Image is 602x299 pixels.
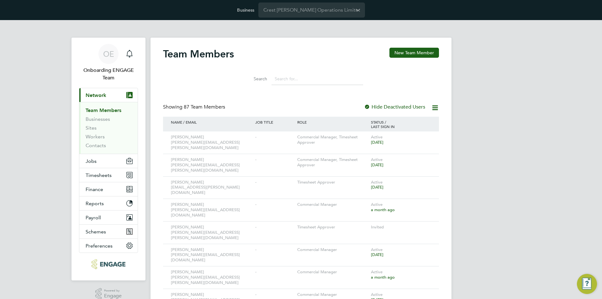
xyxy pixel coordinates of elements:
[79,196,138,210] button: Reports
[79,168,138,182] button: Timesheets
[103,50,114,58] span: OE
[369,154,433,171] div: Active
[92,259,125,269] img: crestnicholson-logo-retina.png
[296,177,369,188] div: Timesheet Approver
[86,92,106,98] span: Network
[371,162,383,168] span: [DATE]
[86,243,113,249] span: Preferences
[79,102,138,154] div: Network
[79,259,138,269] a: Go to home page
[371,184,383,190] span: [DATE]
[237,7,254,13] label: Business
[104,288,122,293] span: Powered by
[254,266,296,278] div: -
[86,107,121,113] a: Team Members
[79,239,138,253] button: Preferences
[369,266,433,283] div: Active
[369,117,433,132] div: STATUS / LAST SIGN IN
[254,154,296,166] div: -
[296,154,369,171] div: Commercial Manager, Timesheet Approver
[296,117,369,127] div: ROLE
[169,199,254,221] div: [PERSON_NAME] [PERSON_NAME][EMAIL_ADDRESS][DOMAIN_NAME]
[163,48,234,60] h2: Team Members
[254,199,296,211] div: -
[364,104,425,110] label: Hide Deactivated Users
[389,48,439,58] button: New Team Member
[369,177,433,194] div: Active
[71,38,145,280] nav: Main navigation
[169,266,254,289] div: [PERSON_NAME] [PERSON_NAME][EMAIL_ADDRESS][PERSON_NAME][DOMAIN_NAME]
[86,134,105,140] a: Workers
[79,211,138,224] button: Payroll
[254,131,296,143] div: -
[86,125,97,131] a: Sites
[86,116,110,122] a: Businesses
[169,117,254,127] div: NAME / EMAIL
[86,172,112,178] span: Timesheets
[371,252,383,257] span: [DATE]
[104,293,122,299] span: Engage
[254,117,296,127] div: JOB TITLE
[254,244,296,256] div: -
[254,177,296,188] div: -
[79,44,138,82] a: OEOnboarding ENGAGE Team
[369,199,433,216] div: Active
[296,222,369,233] div: Timesheet Approver
[163,104,226,110] div: Showing
[369,244,433,261] div: Active
[169,154,254,176] div: [PERSON_NAME] [PERSON_NAME][EMAIL_ADDRESS][PERSON_NAME][DOMAIN_NAME]
[371,275,395,280] span: a month ago
[371,207,395,212] span: a month ago
[86,200,104,206] span: Reports
[169,131,254,154] div: [PERSON_NAME] [PERSON_NAME][EMAIL_ADDRESS][PERSON_NAME][DOMAIN_NAME]
[79,67,138,82] span: Onboarding ENGAGE Team
[272,73,363,85] input: Search for...
[79,154,138,168] button: Jobs
[184,104,225,110] span: 87 Team Members
[79,225,138,238] button: Schemes
[369,222,433,233] div: Invited
[254,222,296,233] div: -
[79,182,138,196] button: Finance
[86,215,101,221] span: Payroll
[86,142,106,148] a: Contacts
[296,266,369,278] div: Commercial Manager
[296,131,369,148] div: Commercial Manager, Timesheet Approver
[169,222,254,244] div: [PERSON_NAME] [PERSON_NAME][EMAIL_ADDRESS][PERSON_NAME][DOMAIN_NAME]
[371,140,383,145] span: [DATE]
[577,274,597,294] button: Engage Resource Center
[296,244,369,256] div: Commercial Manager
[86,186,103,192] span: Finance
[369,131,433,148] div: Active
[169,244,254,266] div: [PERSON_NAME] [PERSON_NAME][EMAIL_ADDRESS][DOMAIN_NAME]
[239,76,267,82] label: Search
[296,199,369,211] div: Commercial Manager
[169,177,254,199] div: [PERSON_NAME] [EMAIL_ADDRESS][PERSON_NAME][DOMAIN_NAME]
[86,229,106,235] span: Schemes
[79,88,138,102] button: Network
[86,158,97,164] span: Jobs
